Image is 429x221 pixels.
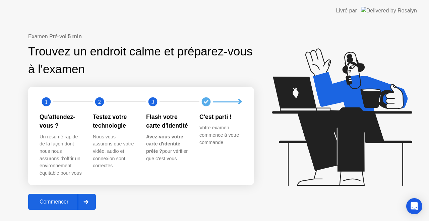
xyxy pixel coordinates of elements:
text: 3 [151,99,154,105]
div: C'est parti ! [199,113,242,121]
div: Livré par [336,7,357,15]
div: Commencer [30,199,78,205]
text: 1 [45,99,48,105]
div: pour vérifier que c'est vous [146,133,189,162]
div: Qu'attendez-vous ? [40,113,82,130]
b: 5 min [68,34,82,39]
text: 2 [98,99,101,105]
div: Un résumé rapide de la façon dont nous nous assurons d'offrir un environnement équitable pour vous [40,133,82,177]
button: Commencer [28,194,96,210]
div: Testez votre technologie [93,113,135,130]
div: Open Intercom Messenger [406,198,422,214]
img: Delivered by Rosalyn [361,7,417,14]
b: Avez-vous votre carte d'identité prête ? [146,134,183,154]
div: Flash votre carte d'identité [146,113,189,130]
div: Trouvez un endroit calme et préparez-vous à l'examen [28,43,254,78]
div: Votre examen commence à votre commande [199,124,242,146]
div: Nous vous assurons que votre vidéo, audio et connexion sont correctes [93,133,135,170]
div: Examen Pré-vol: [28,33,254,41]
